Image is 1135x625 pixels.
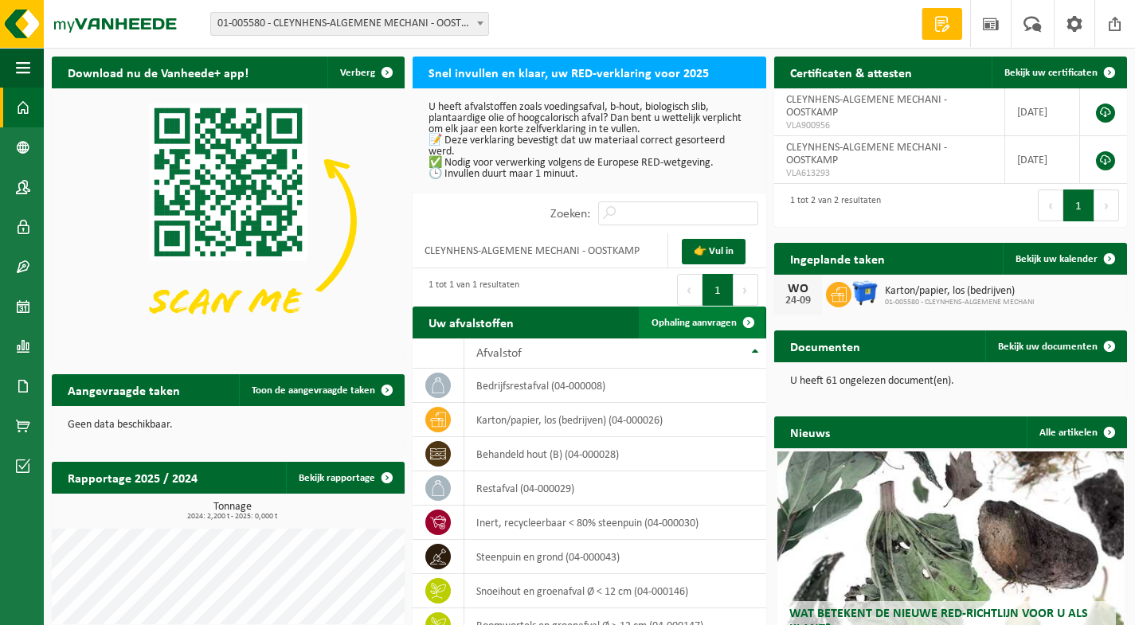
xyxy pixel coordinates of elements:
[1003,243,1125,275] a: Bekijk uw kalender
[340,68,375,78] span: Verberg
[774,416,846,447] h2: Nieuws
[851,279,879,307] img: WB-1100-HPE-BE-01
[52,462,213,493] h2: Rapportage 2025 / 2024
[413,57,725,88] h2: Snel invullen en klaar, uw RED-verklaring voor 2025
[790,376,1111,387] p: U heeft 61 ongelezen document(en).
[1063,189,1094,221] button: 1
[998,342,1098,352] span: Bekijk uw documenten
[682,239,746,264] a: 👉 Vul in
[782,295,814,307] div: 24-09
[60,513,405,521] span: 2024: 2,200 t - 2025: 0,000 t
[774,57,928,88] h2: Certificaten & attesten
[1027,416,1125,448] a: Alle artikelen
[52,88,405,354] img: Download de VHEPlus App
[413,233,668,268] td: CLEYNHENS-ALGEMENE MECHANI - OOSTKAMP
[786,119,992,132] span: VLA900956
[52,374,196,405] h2: Aangevraagde taken
[464,403,766,437] td: karton/papier, los (bedrijven) (04-000026)
[464,574,766,608] td: snoeihout en groenafval Ø < 12 cm (04-000146)
[429,102,749,180] p: U heeft afvalstoffen zoals voedingsafval, b-hout, biologisch slib, plantaardige olie of hoogcalor...
[782,283,814,295] div: WO
[786,167,992,180] span: VLA613293
[639,307,765,338] a: Ophaling aanvragen
[239,374,403,406] a: Toon de aangevraagde taken
[1094,189,1119,221] button: Next
[421,272,519,307] div: 1 tot 1 van 1 resultaten
[211,13,488,35] span: 01-005580 - CLEYNHENS-ALGEMENE MECHANI - OOSTKAMP
[464,506,766,540] td: inert, recycleerbaar < 80% steenpuin (04-000030)
[734,274,758,306] button: Next
[60,502,405,521] h3: Tonnage
[1005,88,1080,136] td: [DATE]
[992,57,1125,88] a: Bekijk uw certificaten
[786,94,947,119] span: CLEYNHENS-ALGEMENE MECHANI - OOSTKAMP
[703,274,734,306] button: 1
[652,318,737,328] span: Ophaling aanvragen
[774,243,901,274] h2: Ingeplande taken
[464,540,766,574] td: steenpuin en grond (04-000043)
[1005,136,1080,184] td: [DATE]
[1004,68,1098,78] span: Bekijk uw certificaten
[464,437,766,471] td: behandeld hout (B) (04-000028)
[677,274,703,306] button: Previous
[464,471,766,506] td: restafval (04-000029)
[52,57,264,88] h2: Download nu de Vanheede+ app!
[327,57,403,88] button: Verberg
[782,188,881,223] div: 1 tot 2 van 2 resultaten
[413,307,530,338] h2: Uw afvalstoffen
[885,285,1035,298] span: Karton/papier, los (bedrijven)
[774,330,876,361] h2: Documenten
[1016,254,1098,264] span: Bekijk uw kalender
[1038,189,1063,221] button: Previous
[68,420,389,431] p: Geen data beschikbaar.
[550,208,590,221] label: Zoeken:
[786,142,947,166] span: CLEYNHENS-ALGEMENE MECHANI - OOSTKAMP
[476,347,522,360] span: Afvalstof
[286,462,403,494] a: Bekijk rapportage
[885,298,1035,307] span: 01-005580 - CLEYNHENS-ALGEMENE MECHANI
[985,330,1125,362] a: Bekijk uw documenten
[252,385,375,396] span: Toon de aangevraagde taken
[464,369,766,403] td: bedrijfsrestafval (04-000008)
[210,12,489,36] span: 01-005580 - CLEYNHENS-ALGEMENE MECHANI - OOSTKAMP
